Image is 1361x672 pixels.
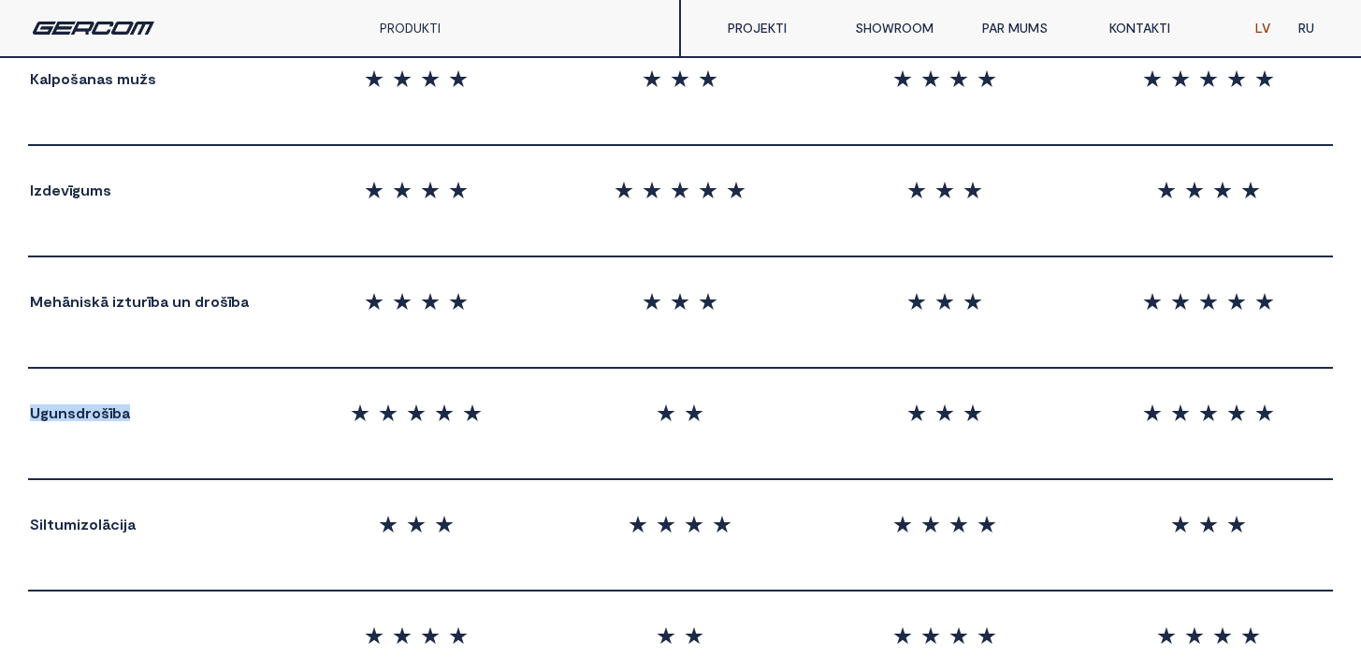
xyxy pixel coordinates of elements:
[1241,9,1284,47] a: LV
[64,516,77,533] span: m
[30,70,39,87] span: K
[101,404,109,421] span: š
[52,293,62,310] span: h
[92,293,100,310] span: k
[80,293,83,310] span: i
[30,293,43,310] span: M
[39,70,48,87] span: a
[70,70,79,87] span: š
[240,293,249,310] span: a
[80,182,90,198] span: u
[109,404,112,421] span: ī
[39,516,43,533] span: i
[54,516,64,533] span: u
[139,70,148,87] span: ž
[228,293,231,310] span: ī
[58,404,67,421] span: n
[30,182,34,198] span: I
[51,182,61,198] span: e
[141,293,148,310] span: r
[30,516,39,533] span: S
[1095,9,1223,47] a: KONTAKTI
[112,404,122,421] span: b
[172,293,181,310] span: u
[80,516,89,533] span: z
[34,182,42,198] span: z
[112,293,116,310] span: i
[127,516,136,533] span: a
[116,293,124,310] span: z
[62,293,70,310] span: ā
[124,293,132,310] span: t
[714,9,841,47] a: PROJEKTI
[1284,9,1328,47] a: RU
[160,293,168,310] span: a
[48,70,51,87] span: l
[61,182,69,198] span: v
[61,70,70,87] span: o
[72,182,80,198] span: g
[123,516,127,533] span: j
[120,516,123,533] span: i
[181,293,191,310] span: n
[968,9,1095,47] a: PAR MUMS
[77,516,80,533] span: i
[96,70,105,87] span: a
[100,293,109,310] span: ā
[79,70,87,87] span: a
[67,404,76,421] span: s
[51,70,61,87] span: p
[103,182,111,198] span: s
[42,182,51,198] span: d
[122,404,130,421] span: a
[70,293,80,310] span: n
[204,293,210,310] span: r
[49,404,58,421] span: u
[210,293,220,310] span: o
[87,70,96,87] span: n
[90,182,103,198] span: m
[40,404,49,421] span: g
[102,516,110,533] span: ā
[231,293,240,310] span: b
[69,182,72,198] span: ī
[85,404,92,421] span: r
[43,516,47,533] span: l
[89,516,98,533] span: o
[117,70,130,87] span: m
[195,293,204,310] span: d
[130,70,139,87] span: u
[30,404,40,421] span: U
[132,293,141,310] span: u
[105,70,113,87] span: s
[148,293,151,310] span: ī
[380,20,441,36] a: PRODUKTI
[148,70,156,87] span: s
[43,293,52,310] span: e
[76,404,85,421] span: d
[220,293,228,310] span: š
[841,9,968,47] a: SHOWROOM
[92,404,101,421] span: o
[110,516,120,533] span: c
[47,516,54,533] span: t
[83,293,92,310] span: s
[98,516,102,533] span: l
[151,293,160,310] span: b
